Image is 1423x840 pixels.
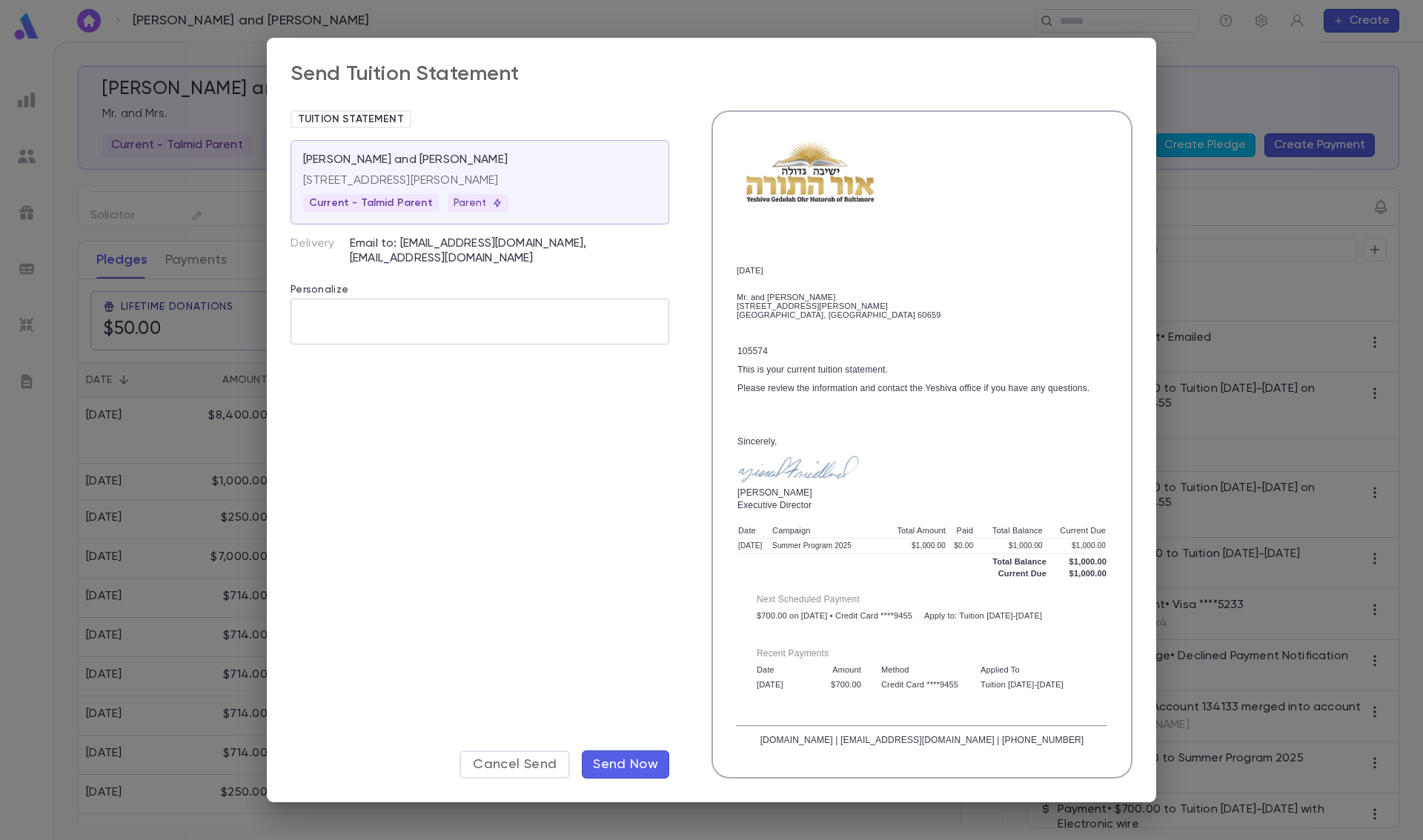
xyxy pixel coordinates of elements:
[737,293,1107,301] div: Mr. and [PERSON_NAME]
[772,523,880,539] th: Campaign
[582,750,669,779] button: Send Now
[757,633,1087,661] div: Recent Payments
[737,436,777,447] span: Sincerely,
[880,523,946,539] th: Total Amount
[737,383,1089,393] span: Please review the information and contact the Yeshiva office if you have any questions.
[946,538,974,553] td: $0.00
[291,266,669,299] p: Personalize
[756,608,1088,623] td: $700.00 on [DATE] • Credit Card ****9455
[756,662,795,677] th: Date
[757,579,1087,607] div: Next Scheduled Payment
[737,500,812,510] span: Executive Director
[737,364,888,375] span: This is your current tuition statement.
[737,136,883,207] img: final updated logo.jpg
[737,346,768,356] span: 105574
[737,456,859,482] img: sig.jpeg
[814,677,862,692] td: $700.00
[473,756,557,773] span: Cancel Send
[737,301,1107,310] div: [STREET_ADDRESS][PERSON_NAME]
[460,750,570,779] button: Cancel Send
[291,236,350,266] p: Delivery
[303,173,657,188] p: [STREET_ADDRESS][PERSON_NAME]
[946,523,974,539] th: Paid
[998,569,1046,578] span: Current Due
[772,538,880,553] td: Summer Program 2025
[350,236,669,266] p: Email to: [EMAIL_ADDRESS][DOMAIN_NAME], [EMAIL_ADDRESS][DOMAIN_NAME]
[814,662,862,677] th: Amount
[760,735,1084,745] span: [DOMAIN_NAME] | [EMAIL_ADDRESS][DOMAIN_NAME] | [PHONE_NUMBER]
[303,197,439,209] span: Current - Talmid Parent
[974,523,1044,539] th: Total Balance
[454,197,503,209] p: Parent
[992,557,1046,566] span: Total Balance
[980,677,1088,692] td: Tuition [DATE]-[DATE]
[880,538,946,553] td: $1,000.00
[756,677,795,692] td: [DATE]
[912,611,1042,620] span: Apply to: Tuition [DATE]-[DATE]
[292,113,410,125] span: Tuition Statement
[291,61,520,87] div: Send Tuition Statement
[880,662,961,677] th: Method
[737,538,772,553] td: [DATE]
[737,523,772,539] th: Date
[737,266,1107,275] div: [DATE]
[303,153,508,167] p: [PERSON_NAME] and [PERSON_NAME]
[1046,557,1107,566] span: $1,000.00
[980,662,1088,677] th: Applied To
[1046,569,1107,578] span: $1,000.00
[880,677,961,692] td: Credit Card ****9455
[737,310,1107,319] div: [GEOGRAPHIC_DATA], [GEOGRAPHIC_DATA] 60659
[737,487,812,498] span: [PERSON_NAME]
[974,538,1044,553] td: $1,000.00
[1044,538,1107,553] td: $1,000.00
[1044,523,1107,539] th: Current Due
[448,194,509,212] div: Parent
[593,756,658,773] span: Send Now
